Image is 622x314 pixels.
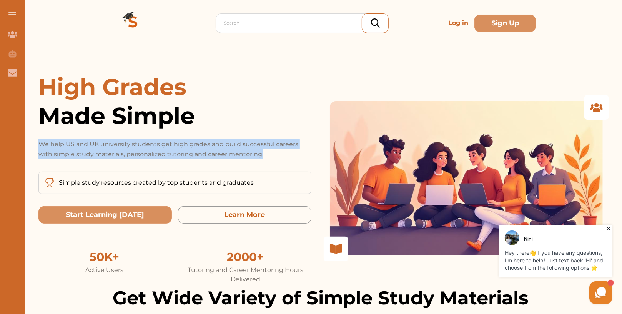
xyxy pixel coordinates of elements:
[38,206,172,224] button: Start Learning Today
[38,73,186,101] span: High Grades
[38,139,311,159] p: We help US and UK university students get high grades and build successful careers with simple st...
[38,266,170,275] div: Active Users
[38,284,603,312] h2: Get Wide Variety of Simple Study Materials
[180,248,311,266] div: 2000+
[445,15,471,31] p: Log in
[474,15,536,32] button: Sign Up
[180,266,311,284] div: Tutoring and Career Mentoring Hours Delivered
[38,101,311,130] span: Made Simple
[59,178,254,187] p: Simple study resources created by top students and graduates
[371,18,380,28] img: search_icon
[178,206,311,224] button: Learn More
[38,248,170,266] div: 50K+
[437,223,614,306] iframe: HelpCrunch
